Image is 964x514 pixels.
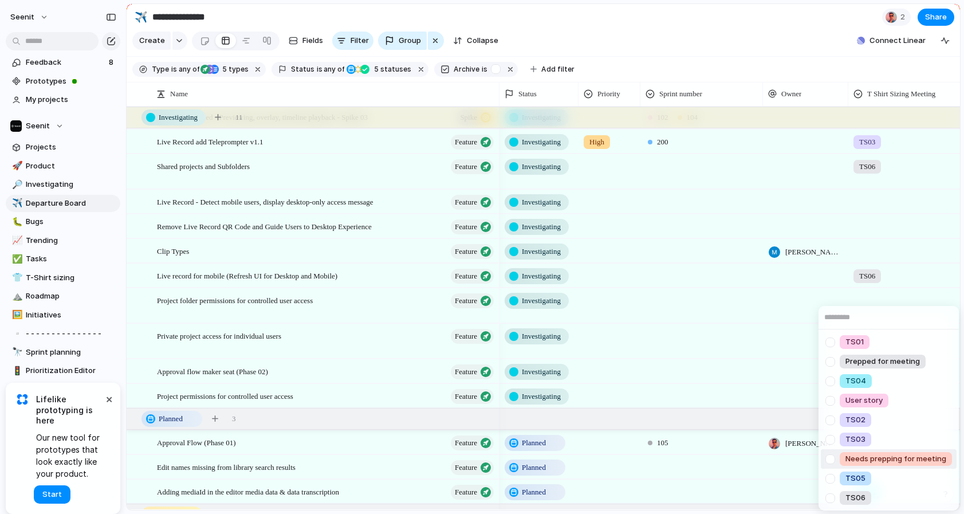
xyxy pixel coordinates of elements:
[845,473,865,484] span: TS05
[845,336,864,348] span: TS01
[845,492,865,504] span: TS06
[845,375,866,387] span: TS04
[845,414,865,426] span: TS02
[845,395,883,406] span: User story
[845,453,946,465] span: Needs prepping for meeting
[845,356,920,367] span: Prepped for meeting
[845,434,865,445] span: TS03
